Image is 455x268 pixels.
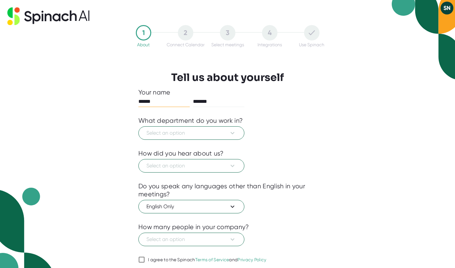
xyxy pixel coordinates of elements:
div: Select meetings [211,42,244,47]
div: Do you speak any languages other than English in your meetings? [138,182,317,198]
div: How did you hear about us? [138,149,224,157]
span: Select an option [146,162,236,170]
div: 1 [136,25,151,40]
div: What department do you work in? [138,117,243,125]
div: Your name [138,88,317,96]
div: 2 [178,25,193,40]
a: Privacy Policy [238,257,266,262]
div: 3 [220,25,235,40]
div: Connect Calendar [167,42,205,47]
div: How many people in your company? [138,223,249,231]
div: 4 [262,25,277,40]
button: SN [441,2,453,14]
span: Select an option [146,129,236,137]
div: Integrations [258,42,282,47]
span: Select an option [146,236,236,243]
button: Select an option [138,233,244,246]
button: Select an option [138,126,244,140]
div: I agree to the Spinach and [148,257,267,263]
a: Terms of Service [195,257,229,262]
span: English Only [146,203,236,210]
button: Select an option [138,159,244,173]
button: English Only [138,200,244,213]
h3: Tell us about yourself [171,71,284,84]
div: Use Spinach [299,42,324,47]
div: About [137,42,150,47]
